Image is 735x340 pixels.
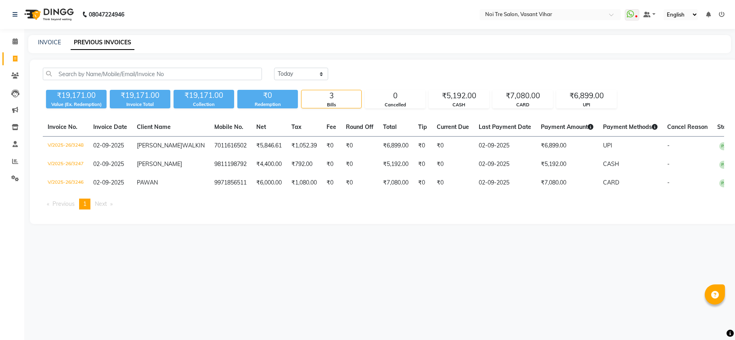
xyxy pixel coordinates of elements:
[719,161,733,169] span: PAID
[536,155,598,174] td: ₹5,192.00
[287,137,322,155] td: ₹1,052.39
[667,179,670,186] span: -
[437,123,469,131] span: Current Due
[110,90,170,101] div: ₹19,171.00
[83,200,86,207] span: 1
[93,142,124,149] span: 02-09-2025
[378,155,413,174] td: ₹5,192.00
[256,123,266,131] span: Net
[302,90,361,102] div: 3
[474,137,536,155] td: 02-09-2025
[43,155,88,174] td: V/2025-26/3247
[137,142,182,149] span: [PERSON_NAME]
[432,155,474,174] td: ₹0
[137,123,171,131] span: Client Name
[429,102,489,108] div: CASH
[287,155,322,174] td: ₹792.00
[251,137,287,155] td: ₹5,846.61
[479,123,531,131] span: Last Payment Date
[302,102,361,108] div: Bills
[717,123,735,131] span: Status
[43,174,88,192] td: V/2025-26/3246
[413,137,432,155] td: ₹0
[378,137,413,155] td: ₹6,899.00
[536,137,598,155] td: ₹6,899.00
[46,90,107,101] div: ₹19,171.00
[48,123,77,131] span: Invoice No.
[110,101,170,108] div: Invoice Total
[429,90,489,102] div: ₹5,192.00
[43,137,88,155] td: V/2025-26/3248
[719,142,733,150] span: PAID
[603,179,619,186] span: CARD
[95,200,107,207] span: Next
[474,155,536,174] td: 02-09-2025
[432,174,474,192] td: ₹0
[237,101,298,108] div: Redemption
[493,102,553,108] div: CARD
[287,174,322,192] td: ₹1,080.00
[21,3,76,26] img: logo
[43,199,724,209] nav: Pagination
[365,90,425,102] div: 0
[174,90,234,101] div: ₹19,171.00
[71,35,134,50] a: PREVIOUS INVOICES
[341,174,378,192] td: ₹0
[137,160,182,168] span: [PERSON_NAME]
[418,123,427,131] span: Tip
[719,179,733,187] span: PAID
[667,142,670,149] span: -
[557,102,616,108] div: UPI
[557,90,616,102] div: ₹6,899.00
[341,155,378,174] td: ₹0
[541,123,593,131] span: Payment Amount
[93,179,124,186] span: 02-09-2025
[327,123,336,131] span: Fee
[209,137,251,155] td: 7011616502
[378,174,413,192] td: ₹7,080.00
[322,174,341,192] td: ₹0
[237,90,298,101] div: ₹0
[291,123,302,131] span: Tax
[38,39,61,46] a: INVOICE
[493,90,553,102] div: ₹7,080.00
[365,102,425,108] div: Cancelled
[214,123,243,131] span: Mobile No.
[603,142,612,149] span: UPI
[413,174,432,192] td: ₹0
[209,155,251,174] td: 9811198792
[383,123,397,131] span: Total
[251,174,287,192] td: ₹6,000.00
[182,142,205,149] span: WALKIN
[667,160,670,168] span: -
[46,101,107,108] div: Value (Ex. Redemption)
[346,123,373,131] span: Round Off
[43,68,262,80] input: Search by Name/Mobile/Email/Invoice No
[667,123,708,131] span: Cancel Reason
[603,123,658,131] span: Payment Methods
[52,200,75,207] span: Previous
[536,174,598,192] td: ₹7,080.00
[89,3,124,26] b: 08047224946
[209,174,251,192] td: 9971856511
[93,160,124,168] span: 02-09-2025
[137,179,158,186] span: PAWAN
[603,160,619,168] span: CASH
[322,155,341,174] td: ₹0
[341,137,378,155] td: ₹0
[251,155,287,174] td: ₹4,400.00
[322,137,341,155] td: ₹0
[432,137,474,155] td: ₹0
[474,174,536,192] td: 02-09-2025
[413,155,432,174] td: ₹0
[93,123,127,131] span: Invoice Date
[174,101,234,108] div: Collection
